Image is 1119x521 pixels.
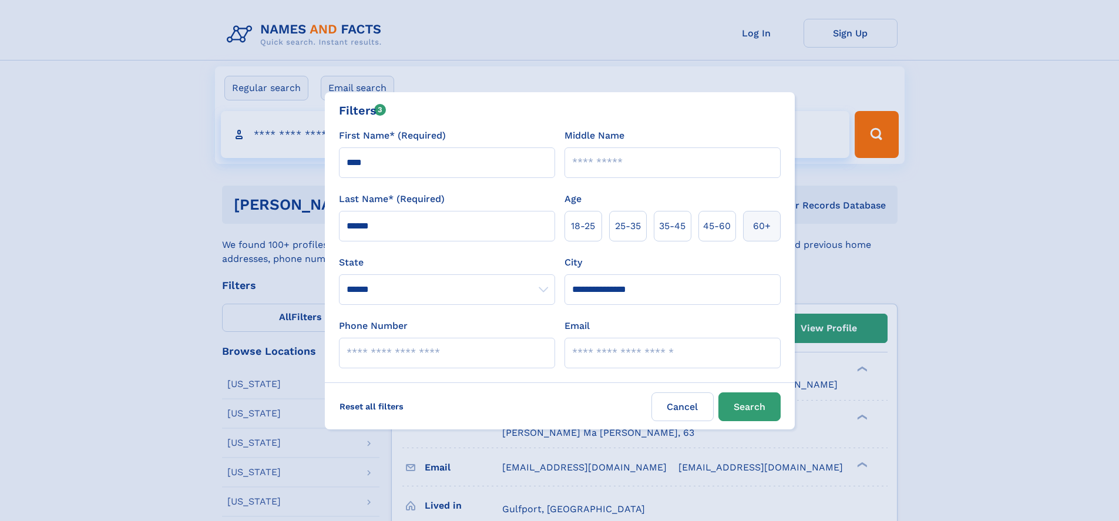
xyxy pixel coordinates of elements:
[339,256,555,270] label: State
[564,256,582,270] label: City
[564,192,582,206] label: Age
[564,319,590,333] label: Email
[651,392,714,421] label: Cancel
[339,319,408,333] label: Phone Number
[571,219,595,233] span: 18‑25
[332,392,411,421] label: Reset all filters
[659,219,685,233] span: 35‑45
[615,219,641,233] span: 25‑35
[339,102,387,119] div: Filters
[564,129,624,143] label: Middle Name
[339,192,445,206] label: Last Name* (Required)
[339,129,446,143] label: First Name* (Required)
[703,219,731,233] span: 45‑60
[718,392,781,421] button: Search
[753,219,771,233] span: 60+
